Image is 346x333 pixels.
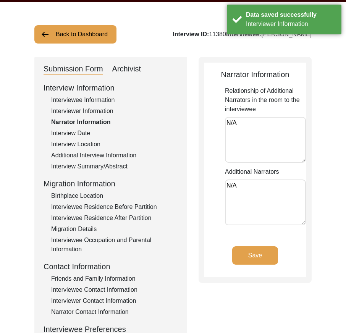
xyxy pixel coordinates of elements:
label: Relationship of Additional Narrators in the room to the interviewee [225,86,306,114]
div: Interview Date [51,129,178,138]
div: Interview Summary/Abstract [51,162,178,171]
div: Migration Details [51,225,178,234]
div: Archivist [112,63,141,75]
button: Save [232,246,278,265]
div: Interviewer Information [51,107,178,116]
div: Interview Information [44,82,178,94]
div: Migration Information [44,178,178,189]
div: Friends and Family Information [51,274,178,283]
div: 11380 [PERSON_NAME] [173,30,312,39]
div: Narrator Information [51,118,178,127]
b: Interview ID: [173,31,209,37]
div: Contact Information [44,261,178,272]
button: Back to Dashboard [34,25,116,44]
div: Data saved successfully [246,10,336,19]
div: Interviewee Contact Information [51,285,178,294]
div: Interviewee Residence After Partition [51,213,178,223]
div: Submission Form [44,63,103,75]
div: Additional Interview Information [51,151,178,160]
div: Narrator Contact Information [51,307,178,317]
div: Interview Location [51,140,178,149]
div: Interviewer Contact Information [51,296,178,306]
label: Additional Narrators [225,167,279,176]
b: Interviewee: [226,31,261,37]
img: arrow-left.png [40,30,50,39]
div: Interviewer Information [246,19,336,29]
div: Interviewee Residence Before Partition [51,202,178,212]
div: Interviewee Information [51,95,178,105]
div: Interviewee Occupation and Parental Information [51,236,178,254]
div: Birthplace Location [51,191,178,200]
div: Narrator Information [204,69,306,80]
